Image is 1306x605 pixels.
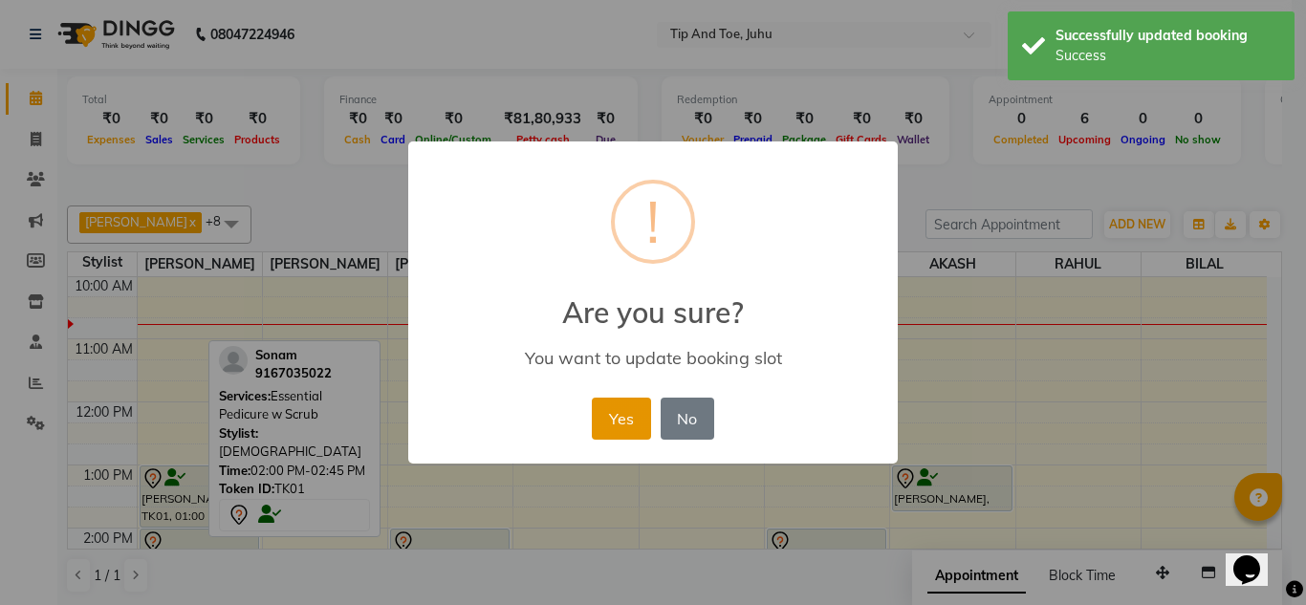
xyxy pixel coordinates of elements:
[408,272,898,330] h2: Are you sure?
[592,398,650,440] button: Yes
[1056,26,1280,46] div: Successfully updated booking
[1056,46,1280,66] div: Success
[646,184,660,260] div: !
[1226,529,1287,586] iframe: chat widget
[661,398,714,440] button: No
[436,347,870,369] div: You want to update booking slot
